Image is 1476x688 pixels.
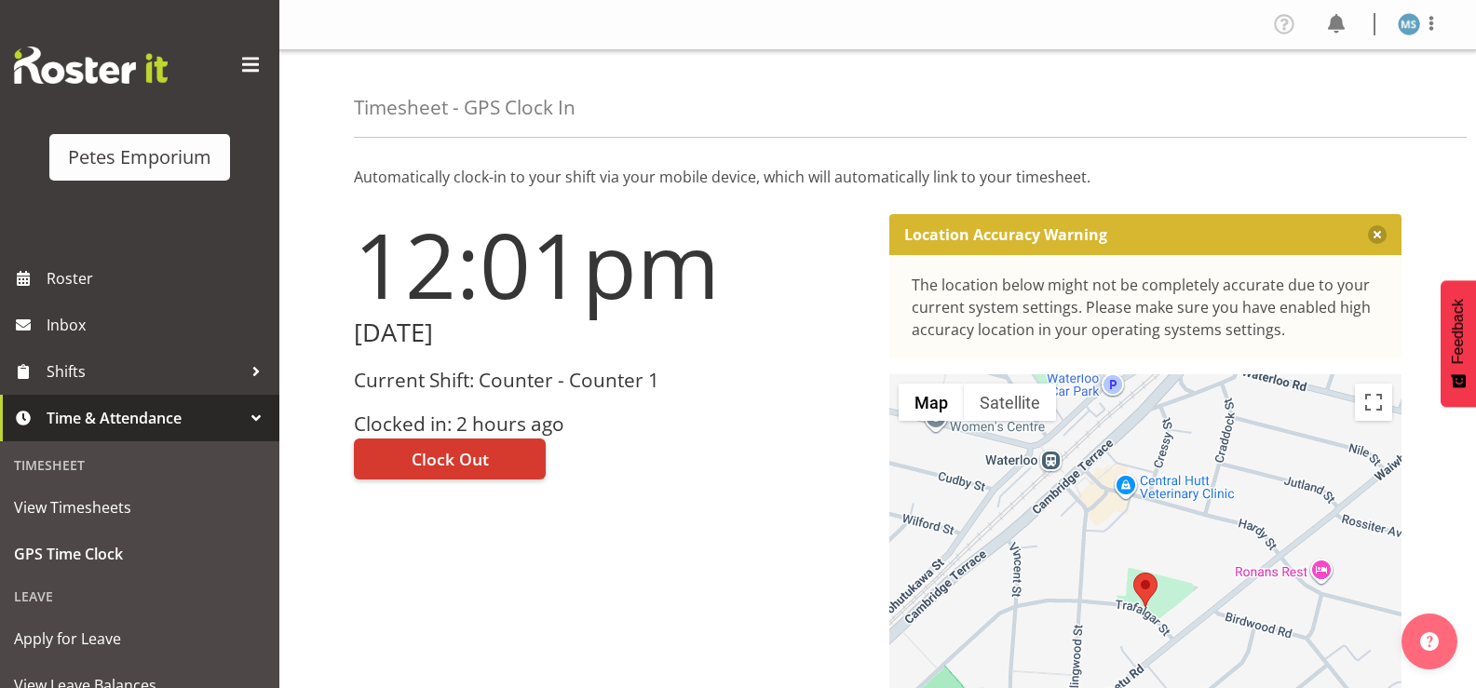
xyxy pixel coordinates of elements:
img: Rosterit website logo [14,47,168,84]
span: Apply for Leave [14,625,265,653]
span: Roster [47,264,270,292]
span: GPS Time Clock [14,540,265,568]
button: Clock Out [354,438,546,479]
a: Apply for Leave [5,615,275,662]
span: Time & Attendance [47,404,242,432]
img: maureen-sellwood712.jpg [1398,13,1420,35]
button: Toggle fullscreen view [1355,384,1392,421]
h1: 12:01pm [354,214,867,315]
button: Close message [1368,225,1387,244]
span: View Timesheets [14,493,265,521]
h4: Timesheet - GPS Clock In [354,97,576,118]
div: Timesheet [5,446,275,484]
button: Feedback - Show survey [1441,280,1476,407]
a: View Timesheets [5,484,275,531]
button: Show street map [899,384,964,421]
div: The location below might not be completely accurate due to your current system settings. Please m... [912,274,1380,341]
span: Clock Out [412,447,489,471]
p: Location Accuracy Warning [904,225,1107,244]
h3: Current Shift: Counter - Counter 1 [354,370,867,391]
h2: [DATE] [354,318,867,347]
button: Show satellite imagery [964,384,1056,421]
p: Automatically clock-in to your shift via your mobile device, which will automatically link to you... [354,166,1402,188]
div: Petes Emporium [68,143,211,171]
img: help-xxl-2.png [1420,632,1439,651]
h3: Clocked in: 2 hours ago [354,413,867,435]
span: Feedback [1450,299,1467,364]
span: Inbox [47,311,270,339]
a: GPS Time Clock [5,531,275,577]
div: Leave [5,577,275,615]
span: Shifts [47,357,242,385]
